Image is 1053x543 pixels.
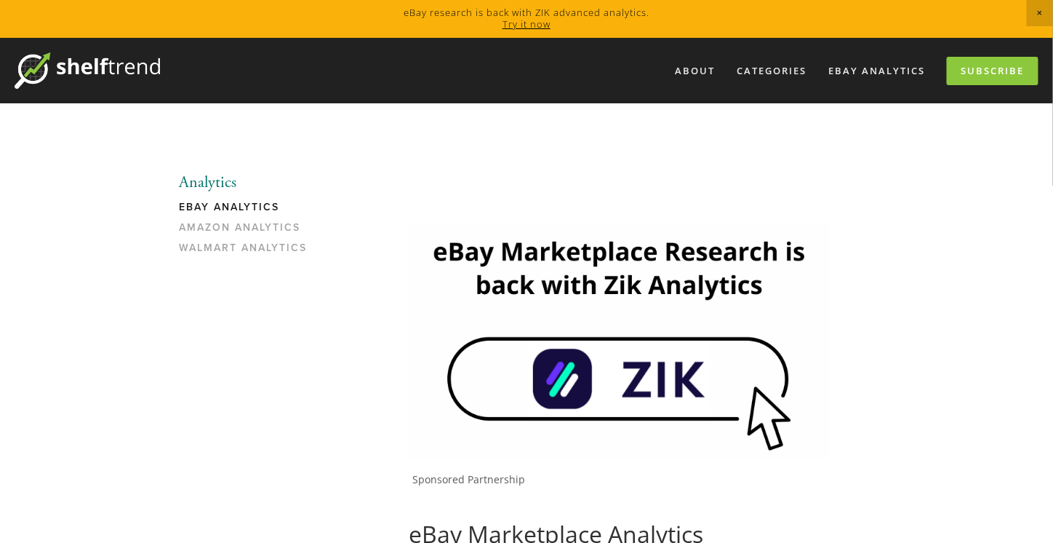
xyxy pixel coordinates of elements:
[665,59,724,83] a: About
[179,201,318,221] a: eBay Analytics
[727,59,816,83] div: Categories
[409,223,829,459] img: Zik Analytics Sponsored Ad
[503,17,550,31] a: Try it now
[179,242,318,262] a: Walmart Analytics
[819,59,934,83] a: eBay Analytics
[412,473,829,486] p: Sponsored Partnership
[947,57,1038,85] a: Subscribe
[179,221,318,242] a: Amazon Analytics
[15,52,160,89] img: ShelfTrend
[179,173,318,192] li: Analytics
